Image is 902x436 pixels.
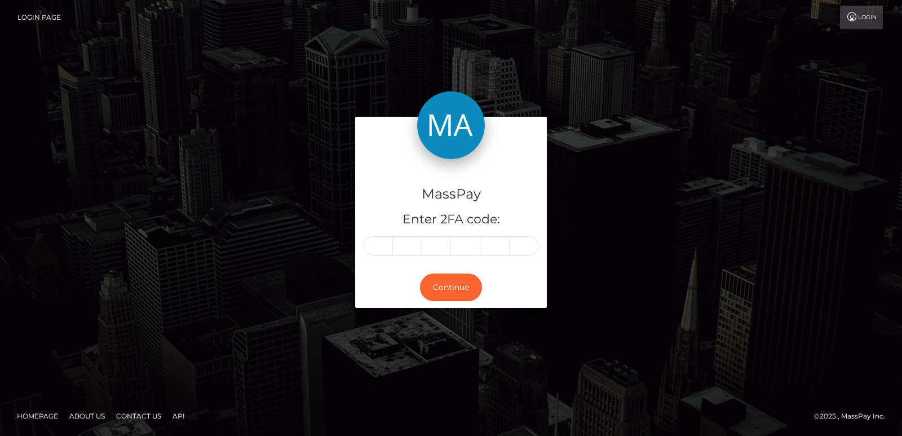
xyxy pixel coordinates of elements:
div: © 2025 , MassPay Inc. [814,410,894,422]
img: MassPay [417,91,485,159]
a: API [168,407,189,425]
a: Contact Us [112,407,166,425]
a: About Us [65,407,109,425]
a: Login [840,6,883,29]
h5: Enter 2FA code: [364,211,538,228]
a: Homepage [12,407,63,425]
h4: MassPay [364,184,538,204]
a: Login Page [17,6,61,29]
button: Continue [420,274,482,301]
